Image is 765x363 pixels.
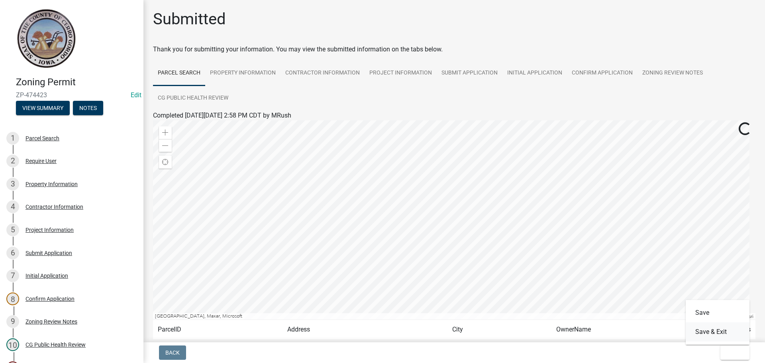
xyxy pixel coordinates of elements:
[6,200,19,213] div: 4
[25,273,68,279] div: Initial Application
[16,77,137,88] h4: Zoning Permit
[131,91,141,99] wm-modal-confirm: Edit Application Number
[686,303,749,322] button: Save
[6,224,19,236] div: 5
[6,247,19,259] div: 6
[159,156,172,169] div: Find my location
[6,269,19,282] div: 7
[6,315,19,328] div: 9
[25,135,59,141] div: Parcel Search
[73,101,103,115] button: Notes
[6,132,19,145] div: 1
[6,338,19,351] div: 10
[159,139,172,152] div: Zoom out
[6,178,19,190] div: 3
[16,101,70,115] button: View Summary
[159,126,172,139] div: Zoom in
[153,313,716,320] div: [GEOGRAPHIC_DATA], Maxar, Microsoft
[686,322,749,341] button: Save & Exit
[25,342,86,347] div: CG Public Health Review
[153,10,226,29] h1: Submitted
[153,61,205,86] a: Parcel Search
[282,320,447,339] td: Address
[25,319,77,324] div: Zoning Review Notes
[746,314,753,319] a: Esri
[153,112,291,119] span: Completed [DATE][DATE] 2:58 PM CDT by MRush
[153,86,233,111] a: CG Public Health Review
[153,45,755,54] div: Thank you for submitting your information. You may view the submitted information on the tabs below.
[25,250,72,256] div: Submit Application
[551,320,693,339] td: OwnerName
[6,292,19,305] div: 8
[159,345,186,360] button: Back
[73,105,103,112] wm-modal-confirm: Notes
[16,8,76,68] img: Cerro Gordo County, Iowa
[25,204,83,210] div: Contractor Information
[205,61,280,86] a: Property Information
[365,61,437,86] a: Project Information
[131,91,141,99] a: Edit
[280,61,365,86] a: Contractor Information
[25,227,74,233] div: Project Information
[6,155,19,167] div: 2
[16,105,70,112] wm-modal-confirm: Summary
[153,320,282,339] td: ParcelID
[686,300,749,345] div: Exit
[25,158,57,164] div: Require User
[25,296,75,302] div: Confirm Application
[727,349,738,356] span: Exit
[637,61,708,86] a: Zoning Review Notes
[437,61,502,86] a: Submit Application
[16,91,127,99] span: ZP-474423
[502,61,567,86] a: Initial Application
[567,61,637,86] a: Confirm Application
[447,320,551,339] td: City
[720,345,749,360] button: Exit
[25,181,78,187] div: Property Information
[165,349,180,356] span: Back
